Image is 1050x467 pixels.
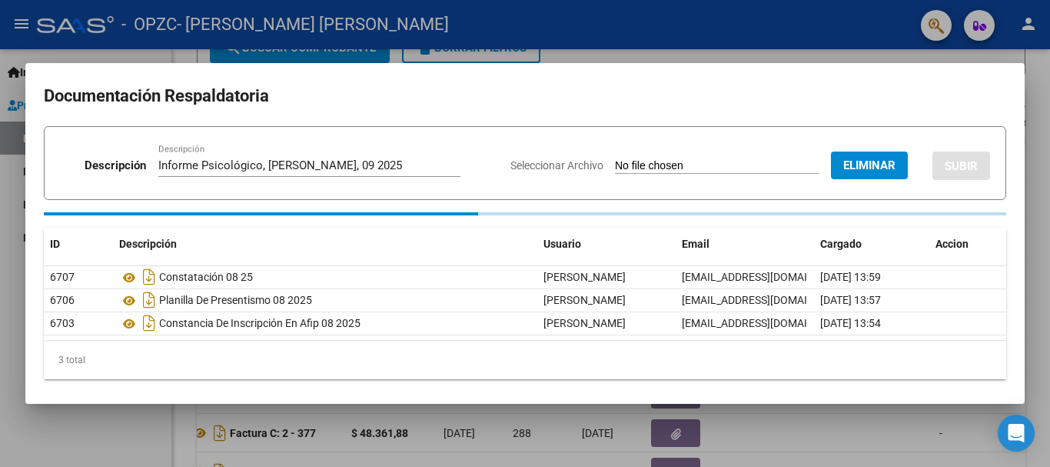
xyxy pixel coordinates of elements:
datatable-header-cell: ID [44,228,113,261]
p: Descripción [85,157,146,175]
button: Eliminar [831,152,908,179]
span: 6703 [50,317,75,329]
span: 6707 [50,271,75,283]
div: Constancia De Inscripción En Afip 08 2025 [119,311,531,335]
datatable-header-cell: Accion [929,228,1006,261]
span: [EMAIL_ADDRESS][DOMAIN_NAME] [682,317,852,329]
div: Planilla De Presentismo 08 2025 [119,288,531,312]
button: SUBIR [932,152,990,180]
span: [DATE] 13:54 [820,317,881,329]
span: SUBIR [945,159,978,173]
datatable-header-cell: Cargado [814,228,929,261]
div: 3 total [44,341,1006,379]
i: Descargar documento [139,288,159,312]
div: Open Intercom Messenger [998,415,1035,452]
datatable-header-cell: Email [676,228,814,261]
span: [PERSON_NAME] [543,294,626,306]
span: Usuario [543,238,581,250]
span: Seleccionar Archivo [510,159,603,172]
datatable-header-cell: Usuario [537,228,676,261]
span: Accion [935,238,969,250]
datatable-header-cell: Descripción [113,228,537,261]
span: 6706 [50,294,75,306]
span: ID [50,238,60,250]
span: Descripción [119,238,177,250]
span: [DATE] 13:59 [820,271,881,283]
div: Constatación 08 25 [119,265,531,289]
span: [EMAIL_ADDRESS][DOMAIN_NAME] [682,271,852,283]
span: [PERSON_NAME] [543,271,626,283]
h2: Documentación Respaldatoria [44,82,1006,111]
i: Descargar documento [139,311,159,335]
span: [EMAIL_ADDRESS][DOMAIN_NAME] [682,294,852,306]
span: [PERSON_NAME] [543,317,626,329]
span: Email [682,238,709,250]
span: Eliminar [843,158,895,172]
span: [DATE] 13:57 [820,294,881,306]
i: Descargar documento [139,265,159,289]
span: Cargado [820,238,862,250]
